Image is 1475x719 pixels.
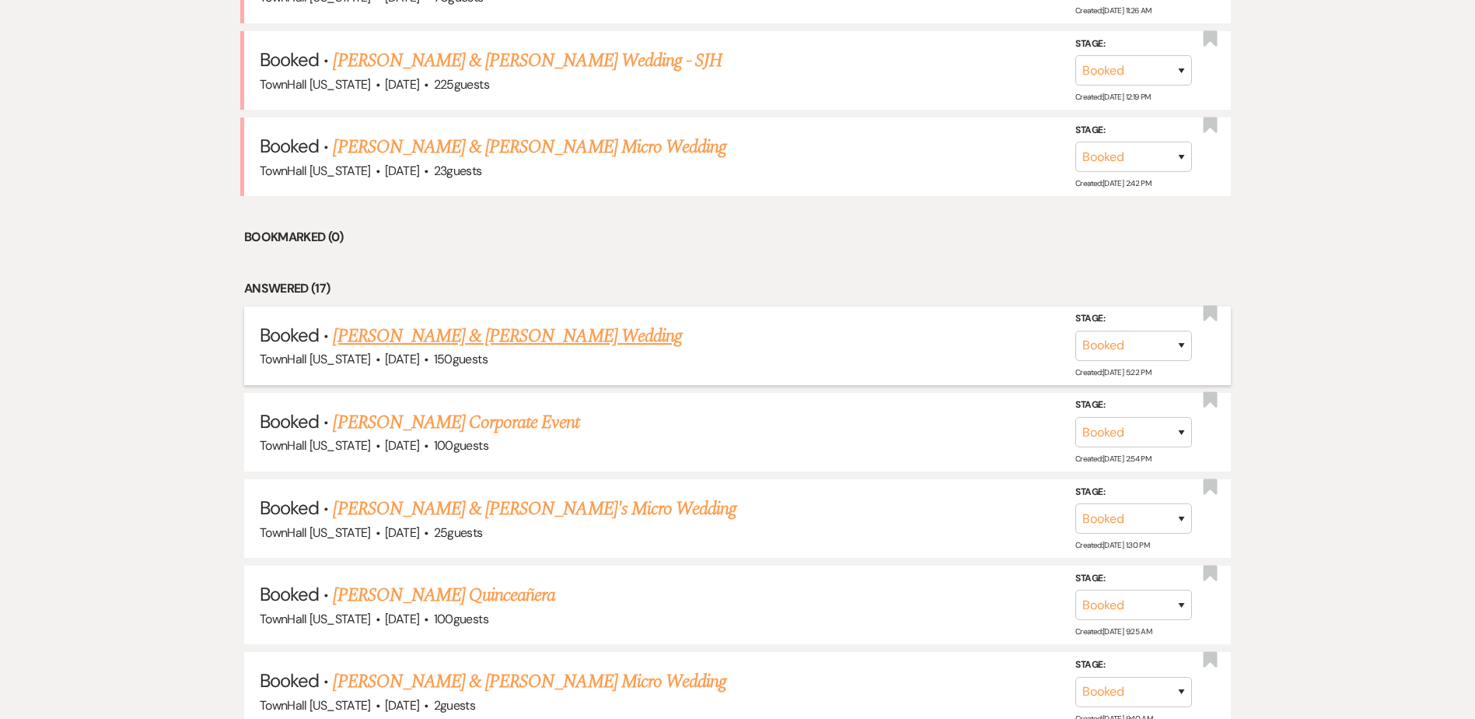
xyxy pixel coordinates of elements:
[1075,36,1192,53] label: Stage:
[260,351,371,367] span: TownHall [US_STATE]
[244,227,1231,247] li: Bookmarked (0)
[1075,122,1192,139] label: Stage:
[385,437,419,454] span: [DATE]
[333,47,722,75] a: [PERSON_NAME] & [PERSON_NAME] Wedding - SJH
[333,322,681,350] a: [PERSON_NAME] & [PERSON_NAME] Wedding
[333,581,555,609] a: [PERSON_NAME] Quinceañera
[1075,484,1192,501] label: Stage:
[260,496,319,520] span: Booked
[434,351,488,367] span: 150 guests
[1075,92,1150,102] span: Created: [DATE] 12:19 PM
[260,697,371,714] span: TownHall [US_STATE]
[385,76,419,93] span: [DATE]
[1075,454,1151,464] span: Created: [DATE] 2:54 PM
[1075,310,1192,328] label: Stage:
[1075,367,1151,377] span: Created: [DATE] 5:22 PM
[260,134,319,158] span: Booked
[260,47,319,72] span: Booked
[1075,5,1151,16] span: Created: [DATE] 11:26 AM
[260,668,319,693] span: Booked
[434,697,476,714] span: 2 guests
[260,582,319,606] span: Booked
[1075,626,1152,637] span: Created: [DATE] 9:25 AM
[260,163,371,179] span: TownHall [US_STATE]
[260,437,371,454] span: TownHall [US_STATE]
[333,495,736,523] a: [PERSON_NAME] & [PERSON_NAME]'s Micro Wedding
[244,279,1231,299] li: Answered (17)
[333,409,578,437] a: [PERSON_NAME] Corporate Event
[385,524,419,541] span: [DATE]
[260,611,371,627] span: TownHall [US_STATE]
[385,611,419,627] span: [DATE]
[260,409,319,433] span: Booked
[1075,657,1192,674] label: Stage:
[434,163,482,179] span: 23 guests
[333,668,726,696] a: [PERSON_NAME] & [PERSON_NAME] Micro Wedding
[1075,397,1192,414] label: Stage:
[1075,540,1149,550] span: Created: [DATE] 1:30 PM
[434,76,489,93] span: 225 guests
[260,76,371,93] span: TownHall [US_STATE]
[385,163,419,179] span: [DATE]
[1075,178,1151,188] span: Created: [DATE] 2:42 PM
[1075,570,1192,587] label: Stage:
[434,524,483,541] span: 25 guests
[385,351,419,367] span: [DATE]
[260,323,319,347] span: Booked
[434,437,488,454] span: 100 guests
[385,697,419,714] span: [DATE]
[434,611,488,627] span: 100 guests
[333,133,726,161] a: [PERSON_NAME] & [PERSON_NAME] Micro Wedding
[260,524,371,541] span: TownHall [US_STATE]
